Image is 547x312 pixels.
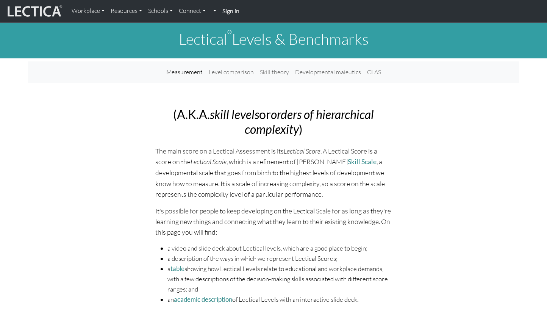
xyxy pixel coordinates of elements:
[191,157,227,166] i: Lectical Scale
[210,107,259,122] i: skill levels
[245,107,374,136] i: orders of hierarchical complexity
[206,64,257,80] a: Level comparison
[167,295,392,305] li: an of Lectical Levels with an interactive slide deck.
[155,146,392,199] p: The main score on a Lectical Assessment is its . A Lectical Score is a score on the , which is a ...
[28,30,519,48] h1: Lectical Levels & Benchmarks
[155,205,392,237] p: It's possible for people to keep developing on the Lectical Scale for as long as they're learning...
[176,3,209,19] a: Connect
[108,3,145,19] a: Resources
[167,264,392,295] li: a showing how Lectical Levels relate to educational and workplace demands, with a few description...
[145,3,176,19] a: Schools
[167,254,392,264] li: a description of the ways in which we represent Lectical Scores;
[364,64,384,80] a: CLAS
[257,64,292,80] a: Skill theory
[284,147,320,155] i: Lectical Score
[170,265,184,273] a: table
[292,64,364,80] a: Developmental maieutics
[167,243,392,254] li: a video and slide deck about Lectical levels, which are a good place to begin;
[222,7,239,14] strong: Sign in
[163,64,206,80] a: Measurement
[227,28,232,36] sup: ®
[6,4,63,19] img: lecticalive
[174,295,232,303] a: academic description
[348,158,377,166] a: Skill Scale
[155,107,392,136] h2: (A.K.A. or )
[219,3,242,19] a: Sign in
[69,3,108,19] a: Workplace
